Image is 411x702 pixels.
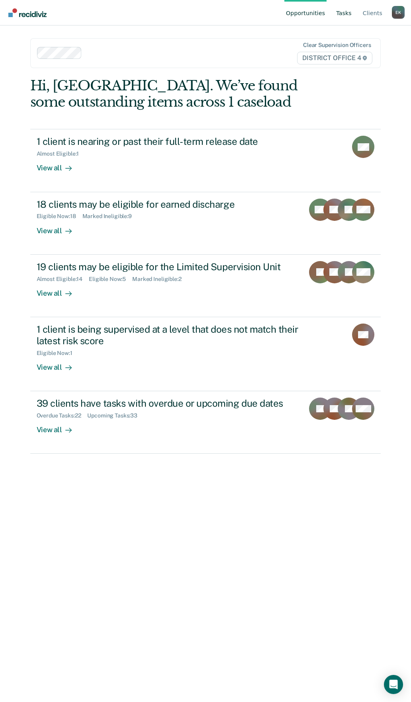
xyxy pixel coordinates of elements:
div: Open Intercom Messenger [384,675,403,694]
div: Almost Eligible : 1 [37,150,86,157]
div: View all [37,356,81,372]
div: Eligible Now : 1 [37,350,79,357]
div: Clear supervision officers [303,42,371,49]
div: 1 client is nearing or past their full-term release date [37,136,316,147]
span: DISTRICT OFFICE 4 [297,52,372,64]
button: Profile dropdown button [392,6,405,19]
div: Almost Eligible : 14 [37,276,89,283]
div: Marked Ineligible : 9 [82,213,138,220]
div: 18 clients may be eligible for earned discharge [37,199,298,210]
div: View all [37,220,81,235]
div: Hi, [GEOGRAPHIC_DATA]. We’ve found some outstanding items across 1 caseload [30,78,311,110]
div: Eligible Now : 18 [37,213,82,220]
a: 19 clients may be eligible for the Limited Supervision UnitAlmost Eligible:14Eligible Now:5Marked... [30,255,381,317]
div: View all [37,419,81,435]
img: Recidiviz [8,8,47,17]
div: E K [392,6,405,19]
div: Eligible Now : 5 [89,276,132,283]
div: 19 clients may be eligible for the Limited Supervision Unit [37,261,298,273]
a: 39 clients have tasks with overdue or upcoming due datesOverdue Tasks:22Upcoming Tasks:33View all [30,391,381,454]
a: 1 client is nearing or past their full-term release dateAlmost Eligible:1View all [30,129,381,192]
a: 18 clients may be eligible for earned dischargeEligible Now:18Marked Ineligible:9View all [30,192,381,255]
div: 1 client is being supervised at a level that does not match their latest risk score [37,324,316,347]
div: 39 clients have tasks with overdue or upcoming due dates [37,398,298,409]
div: Upcoming Tasks : 33 [87,412,144,419]
div: View all [37,157,81,173]
div: View all [37,282,81,298]
div: Overdue Tasks : 22 [37,412,88,419]
a: 1 client is being supervised at a level that does not match their latest risk scoreEligible Now:1... [30,317,381,391]
div: Marked Ineligible : 2 [132,276,188,283]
